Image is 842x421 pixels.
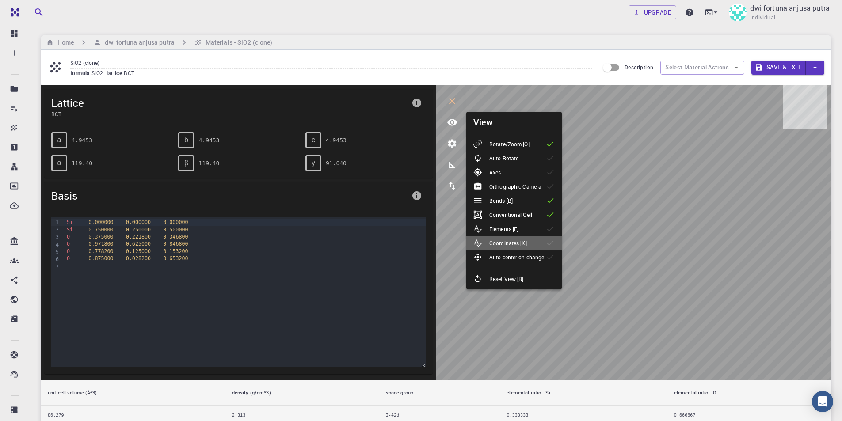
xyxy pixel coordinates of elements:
[88,234,113,240] span: 0.375000
[51,234,60,241] div: 3
[489,239,527,247] p: Coordinates [K]
[51,241,60,249] div: 4
[57,159,61,167] span: α
[667,380,831,406] th: elemental ratio - O
[163,234,188,240] span: 0.346800
[184,159,188,167] span: β
[44,38,274,47] nav: breadcrumb
[163,227,188,233] span: 0.500000
[72,133,92,148] pre: 4.9453
[408,187,426,205] button: info
[126,255,151,262] span: 0.028200
[379,380,500,406] th: space group
[88,255,113,262] span: 0.875000
[51,263,60,271] div: 7
[489,168,501,176] p: Axes
[67,248,70,254] span: O
[729,4,747,21] img: dwi fortuna anjusa putra
[489,140,530,148] p: Rotate/Zoom [O]
[629,5,677,19] a: Upgrade
[750,3,830,13] p: dwi fortuna anjusa putra
[225,380,379,406] th: density (g/cm^3)
[489,225,518,233] p: Elements [E]
[88,248,113,254] span: 0.778200
[57,136,61,144] span: a
[7,8,19,17] img: logo
[51,96,408,110] span: Lattice
[54,38,74,47] h6: Home
[750,13,775,22] span: Individual
[51,256,60,263] div: 6
[489,211,532,219] p: Conventional Cell
[67,241,70,247] span: O
[489,275,524,283] p: Reset View [R]
[326,156,347,171] pre: 91.040
[67,255,70,262] span: O
[326,133,347,148] pre: 4.9453
[88,219,113,225] span: 0.000000
[67,234,70,240] span: O
[67,219,73,225] span: Si
[163,219,188,225] span: 0.000000
[124,69,138,76] span: BCT
[473,115,493,129] h6: View
[88,241,113,247] span: 0.971800
[198,133,219,148] pre: 4.9453
[489,253,544,261] p: Auto-center on change
[51,226,60,234] div: 2
[101,38,174,47] h6: dwi fortuna anjusa putra
[91,69,107,76] span: SiO2
[51,189,408,203] span: Basis
[72,156,92,171] pre: 119.40
[489,197,513,205] p: Bonds [B]
[126,248,151,254] span: 0.125000
[660,61,744,75] button: Select Material Actions
[126,234,151,240] span: 0.221800
[70,69,91,76] span: formula
[107,69,124,76] span: lattice
[51,110,408,118] span: BCT
[163,255,188,262] span: 0.653200
[312,159,315,167] span: γ
[163,248,188,254] span: 0.153200
[184,136,188,144] span: b
[499,380,667,406] th: elemental ratio - Si
[312,136,315,144] span: c
[51,219,60,226] div: 1
[67,227,73,233] span: Si
[198,156,219,171] pre: 119.40
[126,241,151,247] span: 0.625000
[126,227,151,233] span: 0.250000
[163,241,188,247] span: 0.846800
[812,391,833,412] div: Open Intercom Messenger
[51,249,60,256] div: 5
[126,219,151,225] span: 0.000000
[408,94,426,112] button: info
[625,64,653,71] span: Description
[88,227,113,233] span: 0.750000
[489,154,518,162] p: Auto Rotate
[489,182,541,190] p: Orthographic Camera
[202,38,272,47] h6: Materials - SiO2 (clone)
[18,6,50,14] span: Support
[41,380,225,406] th: unit cell volume (Å^3)
[751,61,806,75] button: Save & Exit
